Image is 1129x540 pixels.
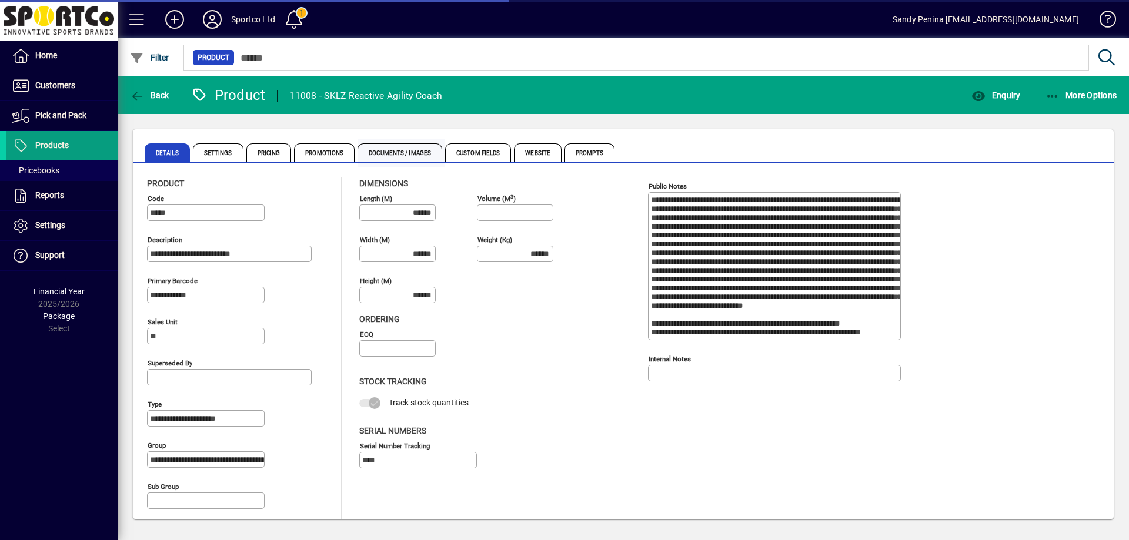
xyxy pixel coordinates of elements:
[6,181,118,210] a: Reports
[6,211,118,240] a: Settings
[360,330,373,338] mat-label: EOQ
[649,355,691,363] mat-label: Internal Notes
[514,143,562,162] span: Website
[193,9,231,30] button: Profile
[1091,2,1114,41] a: Knowledge Base
[35,51,57,60] span: Home
[130,90,169,100] span: Back
[127,85,172,106] button: Back
[127,47,172,68] button: Filter
[359,314,400,324] span: Ordering
[893,10,1079,29] div: Sandy Penina [EMAIL_ADDRESS][DOMAIN_NAME]
[6,160,118,180] a: Pricebooks
[445,143,511,162] span: Custom Fields
[359,377,427,386] span: Stock Tracking
[148,277,198,285] mat-label: Primary barcode
[198,52,229,63] span: Product
[130,53,169,62] span: Filter
[148,482,179,491] mat-label: Sub group
[156,9,193,30] button: Add
[358,143,442,162] span: Documents / Images
[6,41,118,71] a: Home
[148,359,192,367] mat-label: Superseded by
[148,441,166,450] mat-label: Group
[510,193,513,199] sup: 3
[649,182,687,190] mat-label: Public Notes
[477,194,516,203] mat-label: Volume (m )
[359,179,408,188] span: Dimensions
[35,190,64,200] span: Reports
[34,287,85,296] span: Financial Year
[246,143,292,162] span: Pricing
[148,236,182,244] mat-label: Description
[360,441,430,450] mat-label: Serial Number tracking
[148,400,162,408] mat-label: Type
[971,90,1020,100] span: Enquiry
[359,426,426,435] span: Serial Numbers
[360,277,392,285] mat-label: Height (m)
[35,220,65,230] span: Settings
[43,311,75,321] span: Package
[1043,85,1120,106] button: More Options
[148,318,178,326] mat-label: Sales unit
[145,143,190,162] span: Details
[389,398,469,407] span: Track stock quantities
[35,110,86,120] span: Pick and Pack
[6,101,118,130] a: Pick and Pack
[360,194,392,203] mat-label: Length (m)
[968,85,1023,106] button: Enquiry
[564,143,614,162] span: Prompts
[35,250,65,260] span: Support
[148,194,164,203] mat-label: Code
[6,241,118,270] a: Support
[35,81,75,90] span: Customers
[477,236,512,244] mat-label: Weight (Kg)
[231,10,275,29] div: Sportco Ltd
[191,86,266,105] div: Product
[147,179,184,188] span: Product
[6,71,118,100] a: Customers
[1046,90,1117,100] span: More Options
[289,86,442,105] div: 11008 - SKLZ Reactive Agility Coach
[360,236,390,244] mat-label: Width (m)
[12,166,59,175] span: Pricebooks
[118,85,182,106] app-page-header-button: Back
[294,143,355,162] span: Promotions
[35,140,69,150] span: Products
[193,143,243,162] span: Settings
